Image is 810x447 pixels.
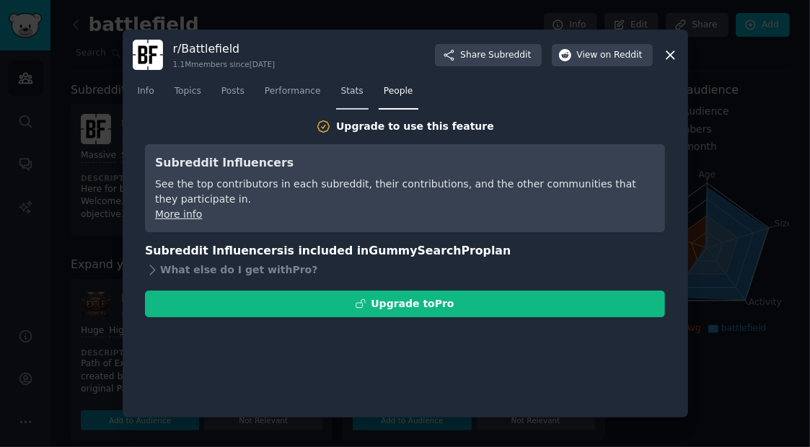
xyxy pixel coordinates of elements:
span: People [384,85,413,98]
a: Performance [260,80,326,110]
span: on Reddit [600,49,642,62]
a: People [379,80,418,110]
h3: Subreddit Influencers [155,154,655,172]
div: 1.1M members since [DATE] [173,59,276,69]
span: Stats [341,85,364,98]
button: Viewon Reddit [552,44,653,67]
span: Share [460,49,531,62]
span: Info [138,85,154,98]
a: Info [133,80,159,110]
div: Upgrade to Pro [371,296,454,311]
h3: Subreddit Influencers is included in plan [145,242,665,260]
button: ShareSubreddit [435,44,541,67]
img: Battlefield [133,40,163,70]
div: Upgrade to use this feature [336,119,494,134]
span: Performance [265,85,321,98]
div: See the top contributors in each subreddit, their contributions, and the other communities that t... [155,177,655,207]
button: Upgrade toPro [145,291,665,317]
span: Subreddit [488,49,531,62]
span: Posts [221,85,245,98]
h3: r/ Battlefield [173,41,276,56]
span: View [577,49,643,62]
span: Topics [175,85,201,98]
a: More info [155,208,202,220]
div: What else do I get with Pro ? [145,260,665,280]
a: Topics [170,80,206,110]
a: Stats [336,80,369,110]
a: Posts [216,80,250,110]
span: GummySearch Pro [369,244,483,257]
